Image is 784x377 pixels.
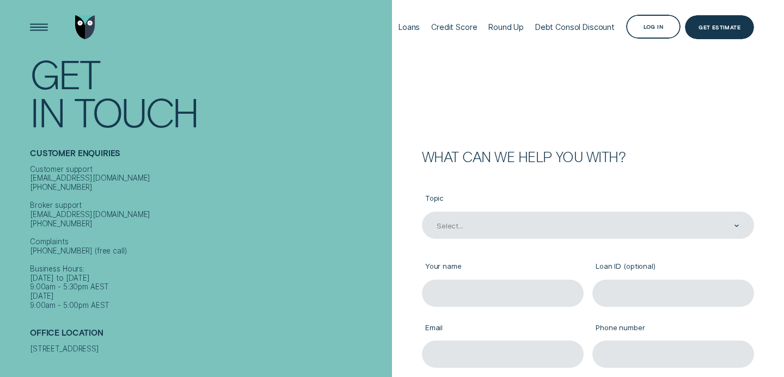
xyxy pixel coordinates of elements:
[626,15,681,39] button: Log in
[399,22,420,32] div: Loans
[437,221,463,231] div: Select...
[27,15,51,40] button: Open Menu
[422,187,754,212] label: Topic
[422,316,584,341] label: Email
[592,316,754,341] label: Phone number
[535,22,615,32] div: Debt Consol Discount
[30,54,388,131] h1: Get In Touch
[30,328,388,344] h2: Office Location
[30,54,100,92] div: Get
[488,22,524,32] div: Round Up
[30,165,388,310] div: Customer support [EMAIL_ADDRESS][DOMAIN_NAME] [PHONE_NUMBER] Broker support [EMAIL_ADDRESS][DOMAI...
[592,255,754,280] label: Loan ID (optional)
[422,150,754,163] h2: What can we help you with?
[30,92,64,131] div: In
[75,15,95,40] img: Wisr
[431,22,477,32] div: Credit Score
[422,255,584,280] label: Your name
[685,15,754,40] a: Get Estimate
[30,344,388,354] div: [STREET_ADDRESS]
[30,149,388,165] h2: Customer Enquiries
[74,92,198,131] div: Touch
